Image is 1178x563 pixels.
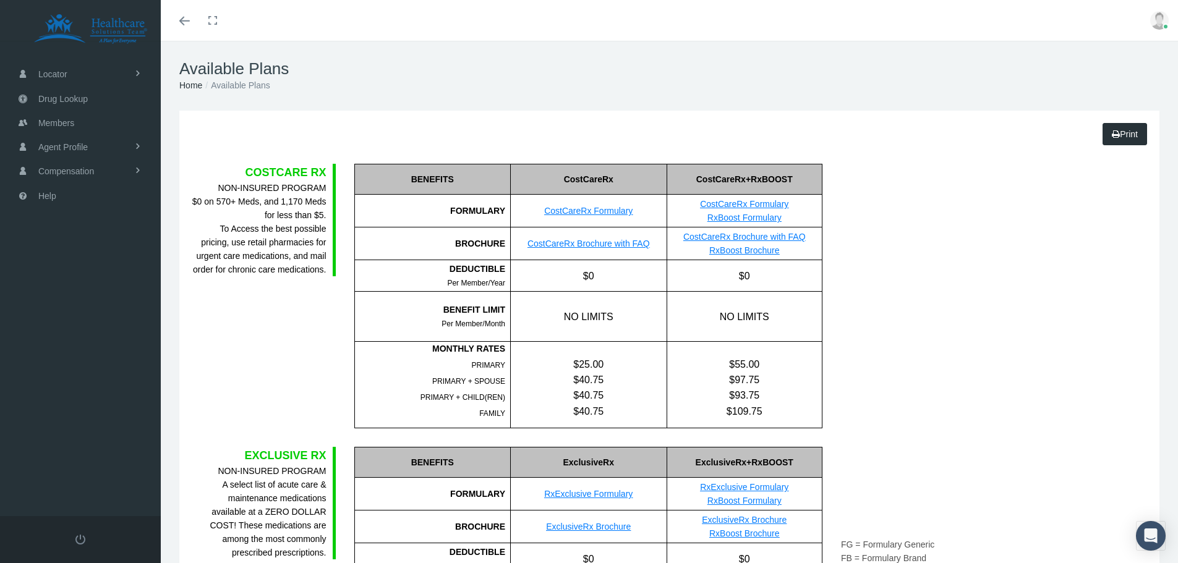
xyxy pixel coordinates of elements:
[511,387,667,403] div: $40.75
[38,184,56,208] span: Help
[667,260,822,291] div: $0
[472,361,505,370] span: PRIMARY
[702,515,787,525] a: ExclusiveRx Brochure
[354,195,511,227] div: FORMULARY
[192,447,327,464] div: EXCLUSIVE RX
[544,206,633,216] a: CostCareRx Formulary
[354,227,511,260] div: BROCHURE
[354,447,511,478] div: BENEFITS
[709,245,780,255] a: RxBoost Brochure
[511,404,667,419] div: $40.75
[202,78,270,92] li: Available Plans
[479,409,505,418] span: FAMILY
[511,357,667,372] div: $25.00
[709,528,780,538] a: RxBoost Brochure
[841,553,926,563] span: FB = Formulary Brand
[1150,11,1169,30] img: user-placeholder.jpg
[544,489,633,499] a: RxExclusive Formulary
[354,478,511,510] div: FORMULARY
[355,303,506,316] div: BENEFIT LIMIT
[179,59,1159,78] h1: Available Plans
[192,464,327,559] div: A select list of acute care & maintenance medications available at a ZERO DOLLAR COST! These medi...
[179,80,202,90] a: Home
[354,510,511,543] div: BROCHURE
[192,181,327,276] div: $0 on 570+ Meds, and 1,170 Meds for less than $5. To Access the best possible pricing, use retail...
[700,482,788,492] a: RxExclusive Formulary
[38,135,88,159] span: Agent Profile
[510,447,667,478] div: ExclusiveRx
[527,239,650,248] a: CostCareRx Brochure with FAQ
[667,357,822,372] div: $55.00
[510,292,667,341] div: NO LIMITS
[420,393,505,402] span: PRIMARY + CHILD(REN)
[442,320,505,328] span: Per Member/Month
[667,404,822,419] div: $109.75
[432,377,505,386] span: PRIMARY + SPOUSE
[667,292,822,341] div: NO LIMITS
[354,164,511,195] div: BENEFITS
[707,496,782,506] a: RxBoost Formulary
[218,183,326,193] b: NON-INSURED PROGRAM
[510,164,667,195] div: CostCareRx
[700,199,788,209] a: CostCareRx Formulary
[16,14,164,44] img: HEALTHCARE SOLUTIONS TEAM, LLC
[841,540,934,549] span: FG = Formulary Generic
[683,232,806,242] a: CostCareRx Brochure with FAQ
[511,372,667,387] div: $40.75
[355,545,506,559] div: DEDUCTIBLE
[38,62,67,86] span: Locator
[218,466,326,476] b: NON-INSURED PROGRAM
[38,159,94,183] span: Compensation
[707,213,782,222] a: RxBoost Formulary
[667,372,822,387] div: $97.75
[355,262,506,276] div: DEDUCTIBLE
[1103,123,1147,145] a: Print
[38,87,88,111] span: Drug Lookup
[667,447,822,478] div: ExclusiveRx+RxBOOST
[1136,521,1166,551] div: Open Intercom Messenger
[510,260,667,291] div: $0
[38,111,74,135] span: Members
[447,279,505,287] span: Per Member/Year
[667,164,822,195] div: CostCareRx+RxBOOST
[546,522,631,531] a: ExclusiveRx Brochure
[667,387,822,403] div: $93.75
[355,342,506,355] div: MONTHLY RATES
[192,164,327,181] div: COSTCARE RX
